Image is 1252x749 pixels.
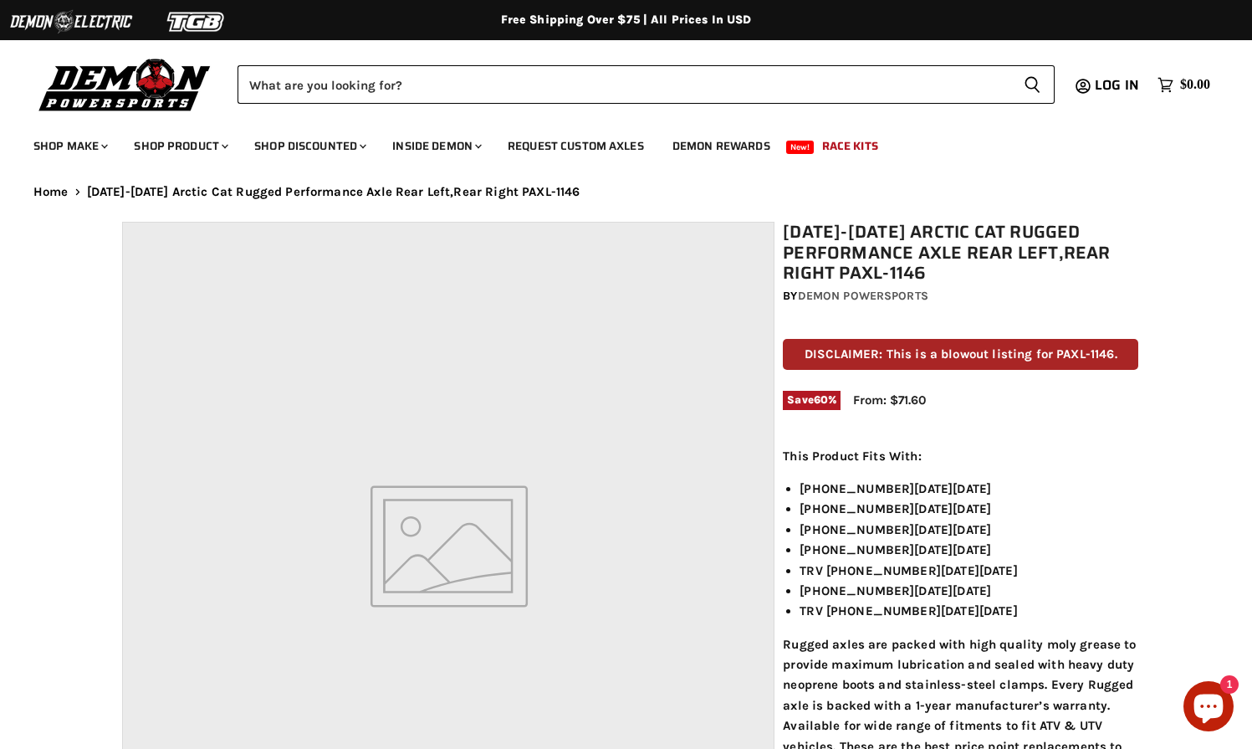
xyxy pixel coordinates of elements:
[783,446,1138,466] p: This Product Fits With:
[1095,74,1139,95] span: Log in
[1087,78,1149,93] a: Log in
[21,122,1206,163] ul: Main menu
[853,392,926,408] span: From: $71.60
[33,54,217,114] img: Demon Powersports
[242,129,376,163] a: Shop Discounted
[800,561,1138,581] li: TRV [PHONE_NUMBER][DATE][DATE]
[21,129,118,163] a: Shop Make
[134,6,259,38] img: TGB Logo 2
[798,289,928,303] a: Demon Powersports
[1010,65,1055,104] button: Search
[783,222,1138,284] h1: [DATE]-[DATE] Arctic Cat Rugged Performance Axle Rear Left,Rear Right PAXL-1146
[783,391,841,409] span: Save %
[495,129,657,163] a: Request Custom Axles
[87,185,580,199] span: [DATE]-[DATE] Arctic Cat Rugged Performance Axle Rear Left,Rear Right PAXL-1146
[380,129,492,163] a: Inside Demon
[814,393,828,406] span: 60
[783,339,1138,370] p: DISCLAIMER: This is a blowout listing for PAXL-1146.
[800,479,1138,499] li: [PHONE_NUMBER][DATE][DATE]
[800,540,1138,560] li: [PHONE_NUMBER][DATE][DATE]
[121,129,238,163] a: Shop Product
[238,65,1010,104] input: Search
[800,581,1138,601] li: [PHONE_NUMBER][DATE][DATE]
[783,287,1138,305] div: by
[660,129,783,163] a: Demon Rewards
[800,601,1138,621] li: TRV [PHONE_NUMBER][DATE][DATE]
[1180,77,1210,93] span: $0.00
[1178,681,1239,736] inbox-online-store-chat: Shopify online store chat
[800,499,1138,519] li: [PHONE_NUMBER][DATE][DATE]
[800,520,1138,540] li: [PHONE_NUMBER][DATE][DATE]
[786,141,815,154] span: New!
[33,185,69,199] a: Home
[238,65,1055,104] form: Product
[8,6,134,38] img: Demon Electric Logo 2
[1149,73,1219,97] a: $0.00
[810,129,891,163] a: Race Kits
